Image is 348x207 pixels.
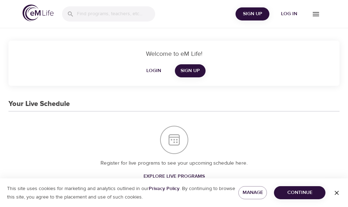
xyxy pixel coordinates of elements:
span: Sign Up [181,66,200,75]
button: Manage [238,186,267,199]
span: Log in [275,10,303,18]
button: Login [142,64,165,77]
span: Explore Live Programs [144,172,205,181]
p: Register for live programs to see your upcoming schedule here. [23,159,325,167]
button: Sign Up [236,7,269,20]
span: Login [145,66,162,75]
a: Explore Live Programs [141,170,208,183]
a: Sign Up [175,64,206,77]
button: Continue [274,186,325,199]
span: Continue [280,188,320,197]
img: logo [23,5,54,21]
h3: Your Live Schedule [8,100,70,108]
a: Privacy Policy [149,185,179,192]
span: Sign Up [238,10,267,18]
input: Find programs, teachers, etc... [77,6,155,22]
p: Welcome to eM Life! [17,49,331,59]
span: Manage [244,188,261,197]
button: Log in [272,7,306,20]
button: menu [306,4,325,24]
img: Your Live Schedule [160,126,188,154]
